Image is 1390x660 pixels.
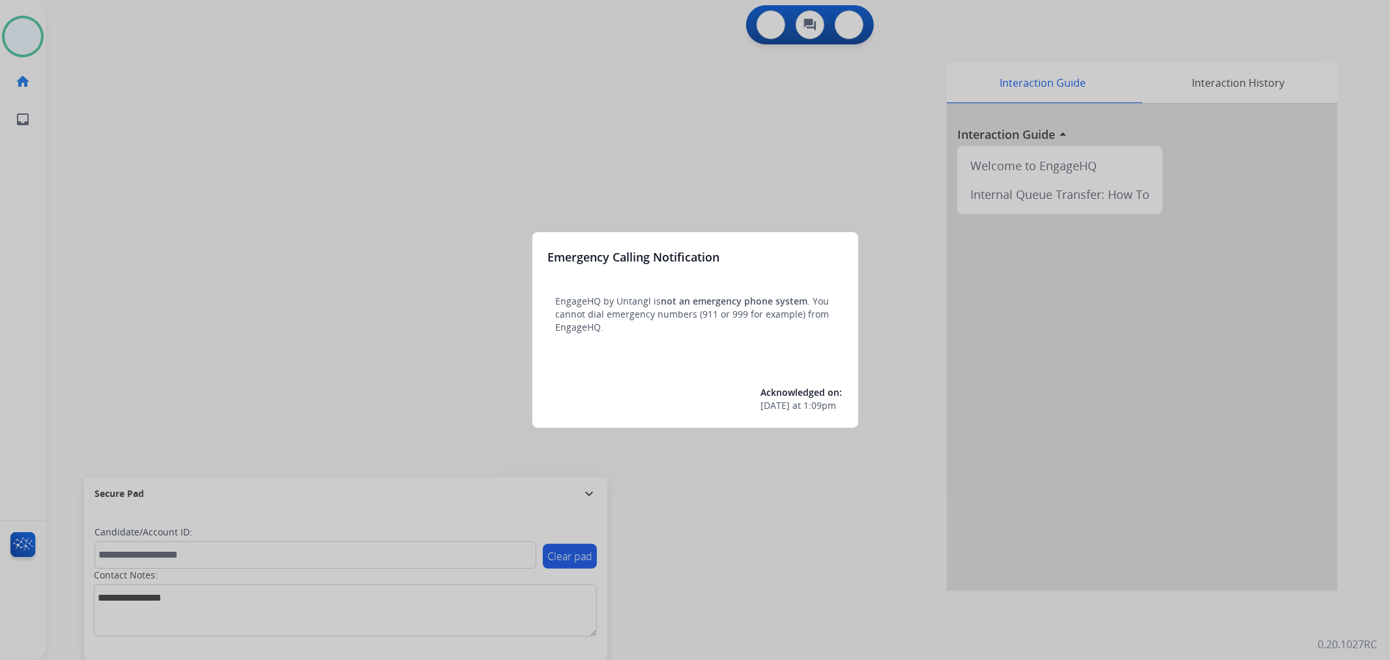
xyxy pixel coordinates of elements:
[761,386,843,398] span: Acknowledged on:
[1318,637,1377,652] p: 0.20.1027RC
[804,399,837,412] span: 1:09pm
[556,295,835,334] p: EngageHQ by Untangl is . You cannot dial emergency numbers (911 or 999 for example) from EngageHQ.
[761,399,843,412] div: at
[548,248,720,266] h3: Emergency Calling Notification
[661,295,808,307] span: not an emergency phone system
[761,399,790,412] span: [DATE]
